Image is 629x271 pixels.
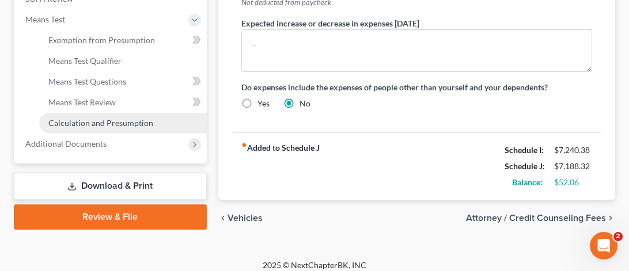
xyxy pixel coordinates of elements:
[39,113,207,133] a: Calculation and Presumption
[48,35,155,45] span: Exemption from Presumption
[241,142,320,190] strong: Added to Schedule J
[218,213,228,223] i: chevron_left
[466,213,606,223] span: Attorney / Credit Counseling Fees
[25,139,107,148] span: Additional Documents
[14,173,207,200] a: Download & Print
[554,144,592,156] div: $7,240.38
[39,30,207,51] a: Exemption from Presumption
[512,177,543,187] strong: Balance:
[505,161,545,171] strong: Schedule J:
[613,232,623,241] span: 2
[505,145,544,155] strong: Schedule I:
[48,77,126,86] span: Means Test Questions
[228,213,263,223] span: Vehicles
[300,98,310,109] label: No
[48,118,153,128] span: Calculation and Presumption
[466,213,615,223] button: Attorney / Credit Counseling Fees chevron_right
[39,71,207,92] a: Means Test Questions
[590,232,617,259] iframe: Intercom live chat
[257,98,270,109] label: Yes
[14,204,207,230] a: Review & File
[25,14,65,24] span: Means Test
[554,161,592,172] div: $7,188.32
[241,17,419,29] label: Expected increase or decrease in expenses [DATE]
[48,97,116,107] span: Means Test Review
[48,56,122,66] span: Means Test Qualifier
[241,142,247,148] i: fiber_manual_record
[241,81,592,93] label: Do expenses include the expenses of people other than yourself and your dependents?
[554,177,592,188] div: $52.06
[39,92,207,113] a: Means Test Review
[39,51,207,71] a: Means Test Qualifier
[218,213,263,223] button: chevron_left Vehicles
[606,213,615,223] i: chevron_right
